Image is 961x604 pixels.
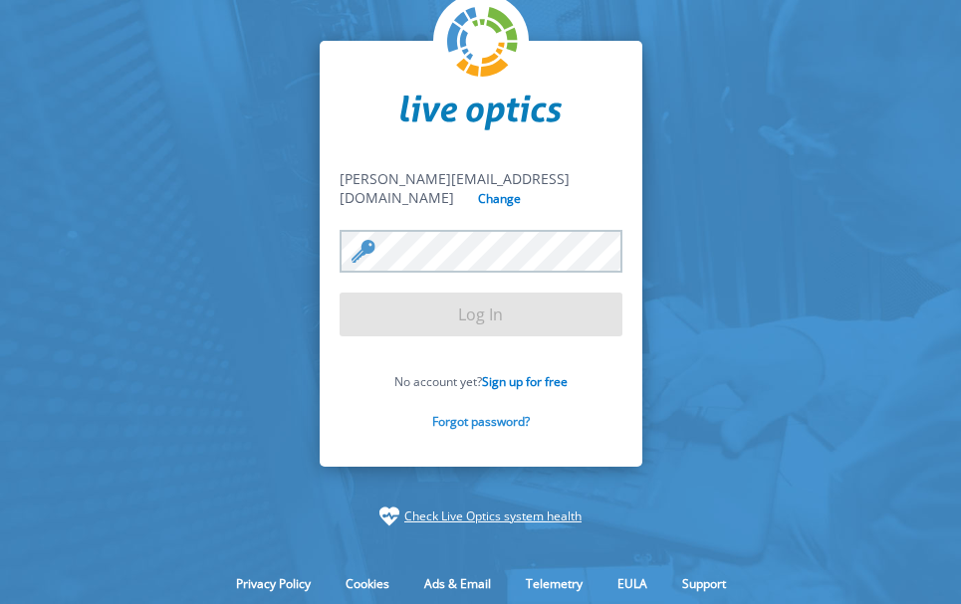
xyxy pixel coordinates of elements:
[404,506,582,526] a: Check Live Optics system health
[400,95,562,130] img: liveoptics-word.svg
[667,575,741,592] a: Support
[331,575,404,592] a: Cookies
[379,506,399,526] img: status-check-icon.svg
[432,413,530,430] a: Forgot password?
[221,575,326,592] a: Privacy Policy
[602,575,662,592] a: EULA
[447,7,519,79] img: liveoptics-logo.svg
[511,575,598,592] a: Telemetry
[340,373,622,390] p: No account yet?
[474,189,527,208] input: Change
[409,575,506,592] a: Ads & Email
[482,373,568,390] a: Sign up for free
[340,169,570,207] span: [PERSON_NAME][EMAIL_ADDRESS][DOMAIN_NAME]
